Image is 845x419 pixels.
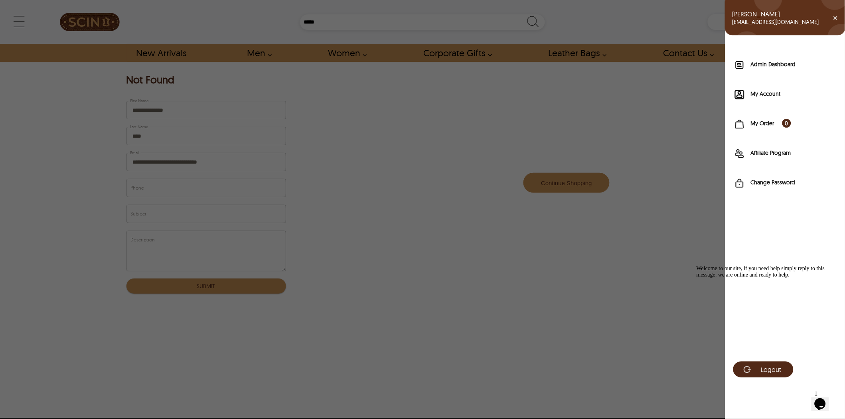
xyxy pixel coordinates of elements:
span: [PERSON_NAME] [732,10,819,18]
label: My Order [751,119,837,127]
label: Affiliate Program [751,149,837,157]
span: 0 [782,119,791,128]
label: My Account [751,90,837,98]
label: Admin Dashboard [751,60,837,68]
iframe: chat widget [811,387,837,411]
iframe: chat widget [693,262,837,383]
a: Affiliate Program [733,149,837,158]
a: Admin Dashboard [733,60,837,70]
a: My Order [733,119,837,129]
div: Welcome to our site, if you need help simply reply to this message, we are online and ready to help. [3,3,147,16]
span: [EMAIL_ADDRESS][DOMAIN_NAME] [732,18,819,26]
span: Welcome to our site, if you need help simply reply to this message, we are online and ready to help. [3,3,132,16]
a: Change Password [733,178,837,188]
a: My Account [733,90,837,99]
label: Change Password [751,178,837,186]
